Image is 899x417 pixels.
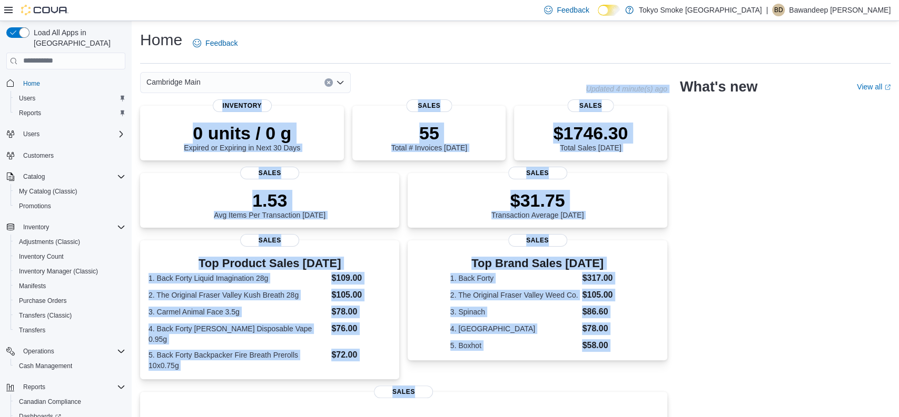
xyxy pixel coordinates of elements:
[23,79,40,88] span: Home
[11,279,130,293] button: Manifests
[11,199,130,213] button: Promotions
[15,324,125,337] span: Transfers
[140,29,182,50] h1: Home
[19,238,80,246] span: Adjustments (Classic)
[15,200,55,212] a: Promotions
[450,290,578,300] dt: 2. The Original Fraser Valley Weed Co.
[331,289,391,301] dd: $105.00
[582,339,625,352] dd: $58.00
[15,294,71,307] a: Purchase Orders
[789,4,891,16] p: Bawandeep [PERSON_NAME]
[766,4,768,16] p: |
[11,249,130,264] button: Inventory Count
[19,326,45,334] span: Transfers
[553,123,628,152] div: Total Sales [DATE]
[450,307,578,317] dt: 3. Spinach
[331,272,391,284] dd: $109.00
[19,221,125,233] span: Inventory
[23,172,45,181] span: Catalog
[21,5,68,15] img: Cova
[2,220,130,235] button: Inventory
[19,202,51,210] span: Promotions
[15,236,84,248] a: Adjustments (Classic)
[331,306,391,318] dd: $78.00
[491,190,584,211] p: $31.75
[19,170,125,183] span: Catalog
[15,309,125,322] span: Transfers (Classic)
[19,398,81,406] span: Canadian Compliance
[19,297,67,305] span: Purchase Orders
[19,149,125,162] span: Customers
[184,123,300,152] div: Expired or Expiring in Next 30 Days
[15,107,125,119] span: Reports
[15,236,125,248] span: Adjustments (Classic)
[772,4,785,16] div: Bawandeep Dhesi
[149,273,327,283] dt: 1. Back Forty Liquid Imagination 28g
[184,123,300,144] p: 0 units / 0 g
[11,264,130,279] button: Inventory Manager (Classic)
[19,311,72,320] span: Transfers (Classic)
[15,250,68,263] a: Inventory Count
[146,76,201,88] span: Cambridge Main
[19,345,125,358] span: Operations
[23,130,39,138] span: Users
[391,123,467,144] p: 55
[582,289,625,301] dd: $105.00
[15,395,85,408] a: Canadian Compliance
[23,223,49,231] span: Inventory
[11,323,130,338] button: Transfers
[324,78,333,87] button: Clear input
[15,280,50,292] a: Manifests
[11,308,130,323] button: Transfers (Classic)
[15,324,50,337] a: Transfers
[19,77,125,90] span: Home
[331,322,391,335] dd: $76.00
[15,280,125,292] span: Manifests
[11,359,130,373] button: Cash Management
[19,381,50,393] button: Reports
[598,5,620,16] input: Dark Mode
[23,151,54,160] span: Customers
[2,169,130,184] button: Catalog
[582,272,625,284] dd: $317.00
[23,347,54,355] span: Operations
[15,265,102,278] a: Inventory Manager (Classic)
[205,38,238,48] span: Feedback
[19,187,77,196] span: My Catalog (Classic)
[374,385,433,398] span: Sales
[11,106,130,120] button: Reports
[336,78,344,87] button: Open list of options
[19,94,35,103] span: Users
[149,307,327,317] dt: 3. Carmel Animal Face 3.5g
[149,257,391,270] h3: Top Product Sales [DATE]
[19,170,49,183] button: Catalog
[391,123,467,152] div: Total # Invoices [DATE]
[240,167,299,179] span: Sales
[149,290,327,300] dt: 2. The Original Fraser Valley Kush Breath 28g
[15,309,76,322] a: Transfers (Classic)
[15,200,125,212] span: Promotions
[331,349,391,361] dd: $72.00
[586,85,667,93] p: Updated 4 minute(s) ago
[189,33,242,54] a: Feedback
[2,76,130,91] button: Home
[19,345,58,358] button: Operations
[582,322,625,335] dd: $78.00
[214,190,325,219] div: Avg Items Per Transaction [DATE]
[557,5,589,15] span: Feedback
[2,380,130,394] button: Reports
[23,383,45,391] span: Reports
[19,128,125,140] span: Users
[491,190,584,219] div: Transaction Average [DATE]
[2,148,130,163] button: Customers
[857,83,891,91] a: View allExternal link
[450,340,578,351] dt: 5. Boxhot
[149,323,327,344] dt: 4. Back Forty [PERSON_NAME] Disposable Vape 0.95g
[19,128,44,140] button: Users
[15,92,125,105] span: Users
[508,234,567,247] span: Sales
[11,394,130,409] button: Canadian Compliance
[582,306,625,318] dd: $86.60
[508,167,567,179] span: Sales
